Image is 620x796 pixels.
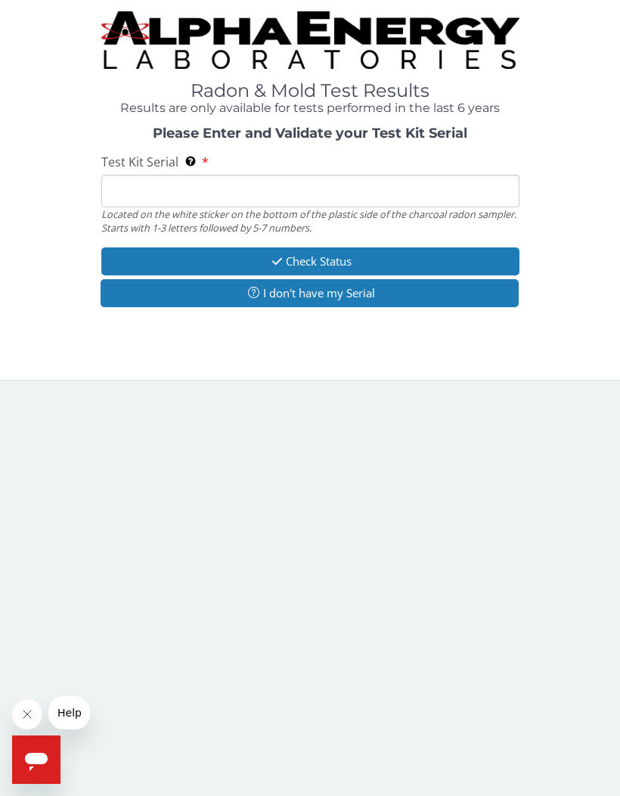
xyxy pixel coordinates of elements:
iframe: Close message [12,699,42,729]
button: Check Status [101,247,519,275]
h1: Radon & Mold Test Results [101,81,519,101]
span: Test Kit Serial [101,154,178,170]
strong: Please Enter and Validate your Test Kit Serial [153,125,467,141]
button: I don't have my Serial [101,279,519,307]
div: Located on the white sticker on the bottom of the plastic side of the charcoal radon sampler. Sta... [101,207,519,235]
h4: Results are only available for tests performed in the last 6 years [101,101,519,115]
img: TightCrop.jpg [101,11,519,69]
iframe: Button to launch messaging window [12,735,60,784]
iframe: Message from company [48,696,90,729]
